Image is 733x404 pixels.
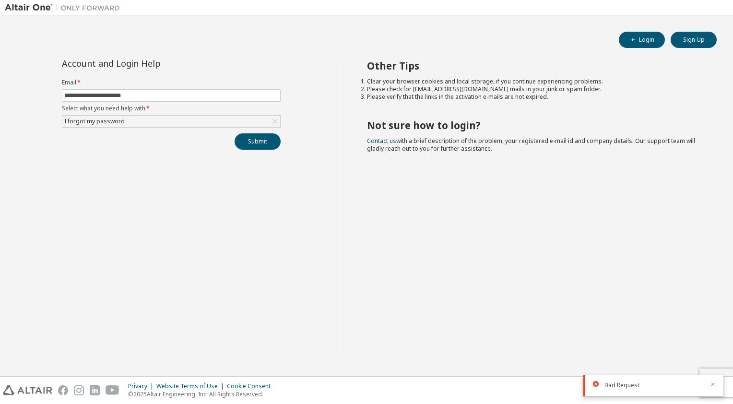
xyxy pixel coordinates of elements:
div: Privacy [128,382,156,390]
label: Select what you need help with [62,105,281,112]
li: Please verify that the links in the activation e-mails are not expired. [367,93,700,101]
img: Altair One [5,3,125,12]
button: Login [619,32,665,48]
h2: Not sure how to login? [367,119,700,131]
li: Please check for [EMAIL_ADDRESS][DOMAIN_NAME] mails in your junk or spam folder. [367,85,700,93]
button: Submit [235,133,281,150]
label: Email [62,79,281,86]
img: instagram.svg [74,385,84,395]
a: Contact us [367,137,396,145]
h2: Other Tips [367,59,700,72]
div: Website Terms of Use [156,382,227,390]
div: I forgot my password [63,116,126,127]
p: © 2025 Altair Engineering, Inc. All Rights Reserved. [128,390,276,398]
button: Sign Up [671,32,717,48]
li: Clear your browser cookies and local storage, if you continue experiencing problems. [367,78,700,85]
div: Account and Login Help [62,59,237,67]
img: altair_logo.svg [3,385,52,395]
div: Cookie Consent [227,382,276,390]
img: youtube.svg [106,385,119,395]
span: Bad Request [604,381,639,389]
span: with a brief description of the problem, your registered e-mail id and company details. Our suppo... [367,137,695,153]
img: linkedin.svg [90,385,100,395]
img: facebook.svg [58,385,68,395]
div: I forgot my password [62,116,280,127]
